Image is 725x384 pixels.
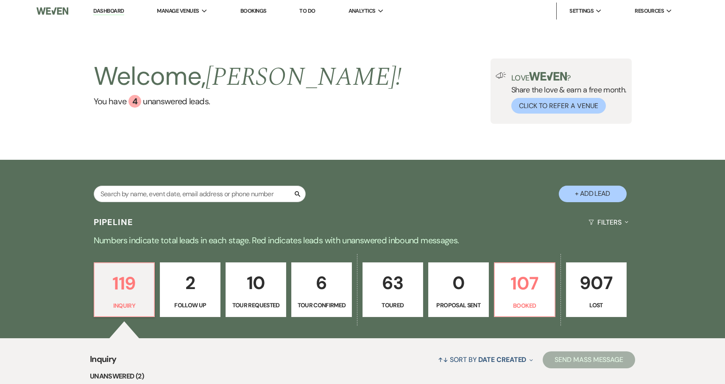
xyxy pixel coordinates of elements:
p: Follow Up [165,301,215,310]
img: weven-logo-green.svg [529,72,567,81]
a: Dashboard [93,7,124,15]
p: Lost [572,301,621,310]
p: 10 [231,269,281,297]
button: Click to Refer a Venue [511,98,606,114]
a: 2Follow Up [160,262,220,317]
p: 6 [297,269,346,297]
p: Proposal Sent [434,301,483,310]
p: Inquiry [100,301,149,310]
span: Date Created [478,355,526,364]
h3: Pipeline [94,216,134,228]
p: Tour Requested [231,301,281,310]
p: Tour Confirmed [297,301,346,310]
p: Booked [500,301,549,310]
span: Resources [635,7,664,15]
a: 107Booked [494,262,555,317]
p: 63 [368,269,418,297]
p: 107 [500,269,549,298]
a: 6Tour Confirmed [291,262,352,317]
div: Share the love & earn a free month. [506,72,627,114]
a: You have 4 unanswered leads. [94,95,402,108]
span: Manage Venues [157,7,199,15]
a: 0Proposal Sent [428,262,489,317]
p: 2 [165,269,215,297]
span: Analytics [349,7,376,15]
p: Toured [368,301,418,310]
li: Unanswered (2) [90,371,635,382]
img: loud-speaker-illustration.svg [496,72,506,79]
a: Bookings [240,7,267,14]
p: Numbers indicate total leads in each stage. Red indicates leads with unanswered inbound messages. [57,234,668,247]
button: + Add Lead [559,186,627,202]
span: [PERSON_NAME] ! [206,58,402,97]
a: To Do [299,7,315,14]
p: 119 [100,269,149,298]
p: 0 [434,269,483,297]
span: Inquiry [90,353,117,371]
input: Search by name, event date, email address or phone number [94,186,306,202]
div: 4 [128,95,141,108]
a: 119Inquiry [94,262,155,317]
a: 907Lost [566,262,627,317]
h2: Welcome, [94,58,402,95]
button: Filters [585,211,631,234]
a: 10Tour Requested [226,262,286,317]
span: ↑↓ [438,355,448,364]
span: Settings [569,7,594,15]
p: Love ? [511,72,627,82]
button: Sort By Date Created [435,348,536,371]
button: Send Mass Message [543,351,635,368]
p: 907 [572,269,621,297]
img: Weven Logo [36,2,69,20]
a: 63Toured [362,262,423,317]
